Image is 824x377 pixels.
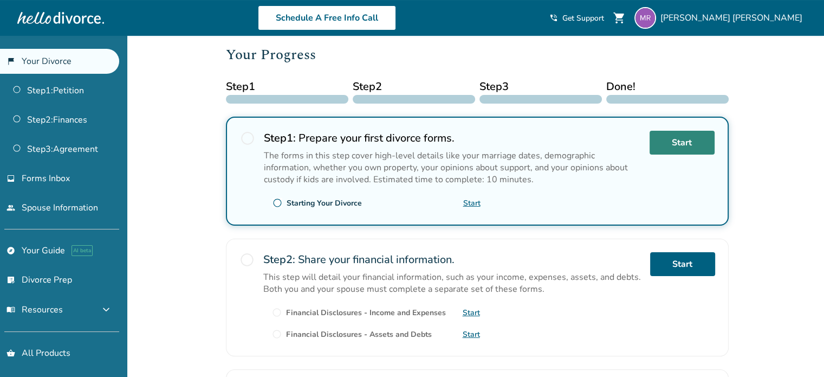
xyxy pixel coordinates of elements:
span: [PERSON_NAME] [PERSON_NAME] [660,12,807,24]
span: radio_button_unchecked [240,131,255,146]
span: expand_more [100,303,113,316]
span: Get Support [562,13,604,23]
span: radio_button_unchecked [272,308,282,317]
span: Step 2 [353,79,475,95]
h2: Your Progress [226,44,729,66]
a: Start [463,308,480,318]
div: Financial Disclosures - Income and Expenses [286,308,446,318]
a: Start [463,198,481,208]
div: Financial Disclosures - Assets and Debts [286,329,432,340]
span: AI beta [72,245,93,256]
img: michael.rager57@gmail.com [634,7,656,29]
a: Start [650,252,715,276]
a: Start [463,329,480,340]
span: menu_book [7,305,15,314]
div: Starting Your Divorce [287,198,362,208]
span: explore [7,246,15,255]
h2: Share your financial information. [263,252,641,267]
h2: Prepare your first divorce forms. [264,131,641,145]
span: inbox [7,174,15,183]
span: Step 1 [226,79,348,95]
span: Done! [606,79,729,95]
a: phone_in_talkGet Support [549,13,604,23]
span: radio_button_unchecked [272,329,282,339]
span: radio_button_unchecked [239,252,255,267]
span: phone_in_talk [549,14,558,22]
span: Forms Inbox [22,172,70,184]
span: radio_button_unchecked [272,198,282,208]
p: The forms in this step cover high-level details like your marriage dates, demographic information... [264,150,641,186]
a: Start [650,131,715,155]
strong: Step 2 : [263,252,295,267]
span: list_alt_check [7,276,15,284]
span: people [7,203,15,212]
span: shopping_cart [613,11,626,24]
span: Step 3 [479,79,602,95]
span: shopping_basket [7,349,15,357]
a: Schedule A Free Info Call [258,5,396,30]
span: Resources [7,304,63,316]
strong: Step 1 : [264,131,296,145]
span: flag_2 [7,57,15,66]
p: This step will detail your financial information, such as your income, expenses, assets, and debt... [263,271,641,295]
iframe: Chat Widget [770,325,824,377]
